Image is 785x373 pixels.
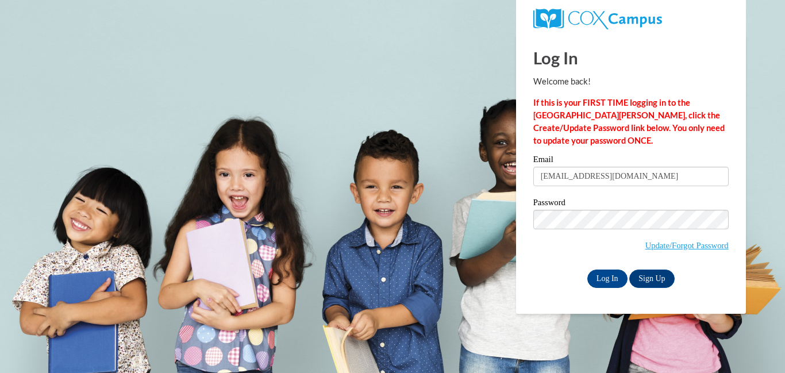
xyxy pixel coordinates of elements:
a: COX Campus [533,9,729,29]
input: Log In [587,270,628,288]
h1: Log In [533,46,729,70]
label: Password [533,198,729,210]
a: Sign Up [629,270,674,288]
a: Update/Forgot Password [645,241,729,250]
strong: If this is your FIRST TIME logging in to the [GEOGRAPHIC_DATA][PERSON_NAME], click the Create/Upd... [533,98,725,145]
img: COX Campus [533,9,662,29]
p: Welcome back! [533,75,729,88]
label: Email [533,155,729,167]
